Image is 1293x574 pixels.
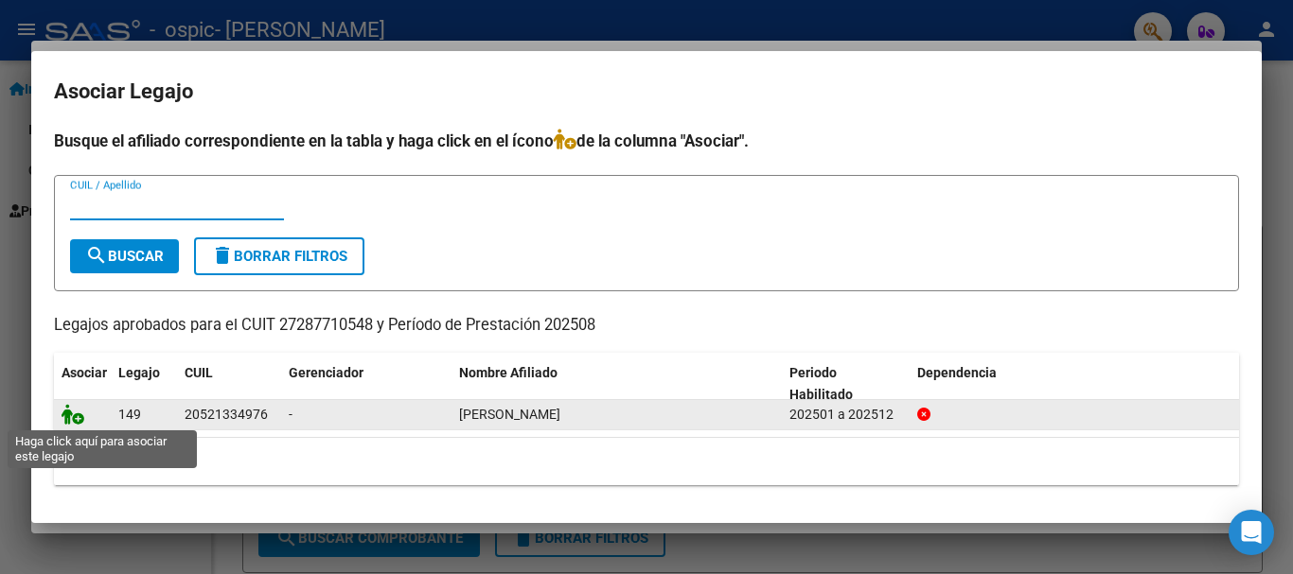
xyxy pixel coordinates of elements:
div: 20521334976 [185,404,268,426]
button: Borrar Filtros [194,237,364,275]
span: CUIL [185,365,213,380]
datatable-header-cell: Gerenciador [281,353,452,415]
span: Nombre Afiliado [459,365,558,380]
p: Legajos aprobados para el CUIT 27287710548 y Período de Prestación 202508 [54,314,1239,338]
datatable-header-cell: Dependencia [910,353,1240,415]
h4: Busque el afiliado correspondiente en la tabla y haga click en el ícono de la columna "Asociar". [54,129,1239,153]
span: Legajo [118,365,160,380]
span: BATORYNSK LUCAS TOMAS [459,407,560,422]
button: Buscar [70,239,179,273]
div: 202501 a 202512 [789,404,902,426]
span: 149 [118,407,141,422]
span: Gerenciador [289,365,363,380]
span: Periodo Habilitado [789,365,853,402]
div: Open Intercom Messenger [1229,510,1274,555]
span: Dependencia [917,365,997,380]
datatable-header-cell: Nombre Afiliado [452,353,782,415]
mat-icon: delete [211,244,234,267]
datatable-header-cell: Legajo [111,353,177,415]
span: Asociar [62,365,107,380]
span: - [289,407,292,422]
mat-icon: search [85,244,108,267]
datatable-header-cell: Periodo Habilitado [782,353,910,415]
span: Buscar [85,248,164,265]
datatable-header-cell: CUIL [177,353,281,415]
h2: Asociar Legajo [54,74,1239,110]
datatable-header-cell: Asociar [54,353,111,415]
span: Borrar Filtros [211,248,347,265]
div: 1 registros [54,438,1239,485]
